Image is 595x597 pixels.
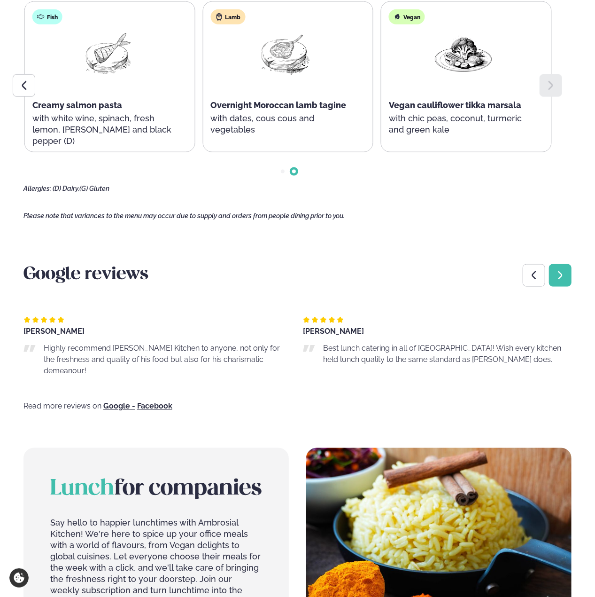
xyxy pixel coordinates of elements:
[389,100,521,110] span: Vegan cauliflower tikka marsala
[323,344,561,364] span: Best lunch catering in all of [GEOGRAPHIC_DATA]! Wish every kitchen held lunch quality to the sam...
[281,170,285,173] span: Go to slide 1
[53,185,79,192] span: (D) Dairy,
[23,328,292,335] div: [PERSON_NAME]
[549,264,572,287] div: Next slide
[292,170,296,173] span: Go to slide 2
[32,9,62,24] div: Fish
[523,264,545,287] div: Previous slide
[210,113,360,135] p: with dates, cous cous and vegetables
[433,32,494,76] img: Vegan.png
[389,113,538,135] p: with chic peas, coconut, turmeric and green kale
[303,328,572,335] div: [PERSON_NAME]
[37,13,45,21] img: fish.svg
[255,32,315,76] img: Lamb-Meat.png
[32,100,122,110] span: Creamy salmon pasta
[51,476,262,503] h2: for companies
[103,403,135,410] a: Google -
[51,479,115,500] span: Lunch
[137,403,172,410] a: Facebook
[210,9,245,24] div: Lamb
[389,9,425,24] div: Vegan
[394,13,401,21] img: Vegan.svg
[210,100,346,110] span: Overnight Moroccan lamb tagine
[23,264,572,286] h3: Google reviews
[23,212,345,220] span: Please note that variances to the menu may occur due to supply and orders from people dining prio...
[44,344,280,375] span: Highly recommend [PERSON_NAME] Kitchen to anyone, not only for the freshness and quality of his f...
[32,113,182,147] p: with white wine, spinach, fresh lemon, [PERSON_NAME] and black pepper (D)
[9,568,29,588] a: Cookie settings
[215,13,223,21] img: Lamb.svg
[23,402,101,411] span: Read more reviews on
[77,32,137,76] img: Fish.png
[23,185,51,192] span: Allergies:
[79,185,109,192] span: (G) Gluten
